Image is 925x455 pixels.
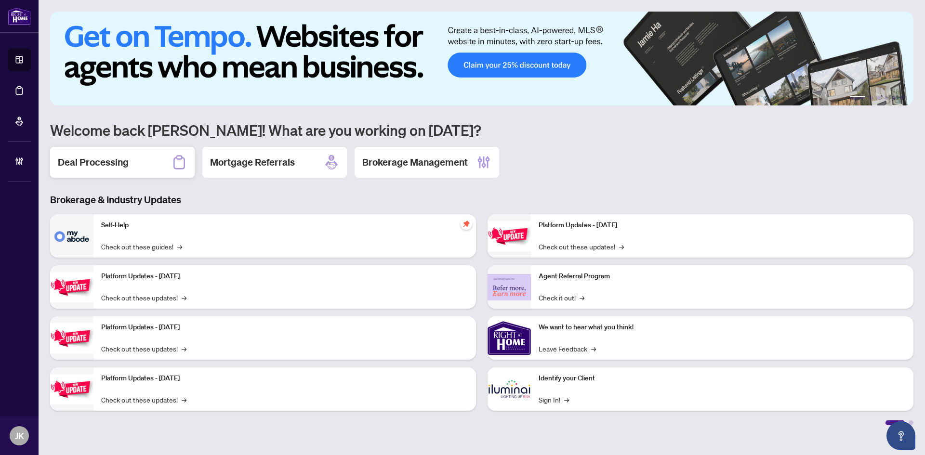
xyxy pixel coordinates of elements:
[539,271,906,282] p: Agent Referral Program
[177,241,182,252] span: →
[362,156,468,169] h2: Brokerage Management
[101,241,182,252] a: Check out these guides!→
[539,322,906,333] p: We want to hear what you think!
[50,12,913,105] img: Slide 0
[50,214,93,258] img: Self-Help
[101,322,468,333] p: Platform Updates - [DATE]
[15,429,24,442] span: JK
[50,272,93,302] img: Platform Updates - September 16, 2025
[101,292,186,303] a: Check out these updates!→
[539,343,596,354] a: Leave Feedback→
[101,373,468,384] p: Platform Updates - [DATE]
[488,274,531,300] img: Agent Referral Program
[539,394,569,405] a: Sign In!→
[539,373,906,384] p: Identify your Client
[101,271,468,282] p: Platform Updates - [DATE]
[488,316,531,360] img: We want to hear what you think!
[182,292,186,303] span: →
[488,221,531,251] img: Platform Updates - June 23, 2025
[50,374,93,404] img: Platform Updates - July 8, 2025
[8,7,31,25] img: logo
[591,343,596,354] span: →
[50,193,913,207] h3: Brokerage & Industry Updates
[619,241,624,252] span: →
[869,96,873,100] button: 2
[488,367,531,411] img: Identify your Client
[877,96,881,100] button: 3
[885,96,888,100] button: 4
[539,292,584,303] a: Check it out!→
[900,96,904,100] button: 6
[564,394,569,405] span: →
[850,96,865,100] button: 1
[539,241,624,252] a: Check out these updates!→
[101,220,468,231] p: Self-Help
[101,343,186,354] a: Check out these updates!→
[182,394,186,405] span: →
[886,421,915,450] button: Open asap
[539,220,906,231] p: Platform Updates - [DATE]
[58,156,129,169] h2: Deal Processing
[50,323,93,353] img: Platform Updates - July 21, 2025
[892,96,896,100] button: 5
[101,394,186,405] a: Check out these updates!→
[182,343,186,354] span: →
[461,218,472,230] span: pushpin
[50,121,913,139] h1: Welcome back [PERSON_NAME]! What are you working on [DATE]?
[210,156,295,169] h2: Mortgage Referrals
[580,292,584,303] span: →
